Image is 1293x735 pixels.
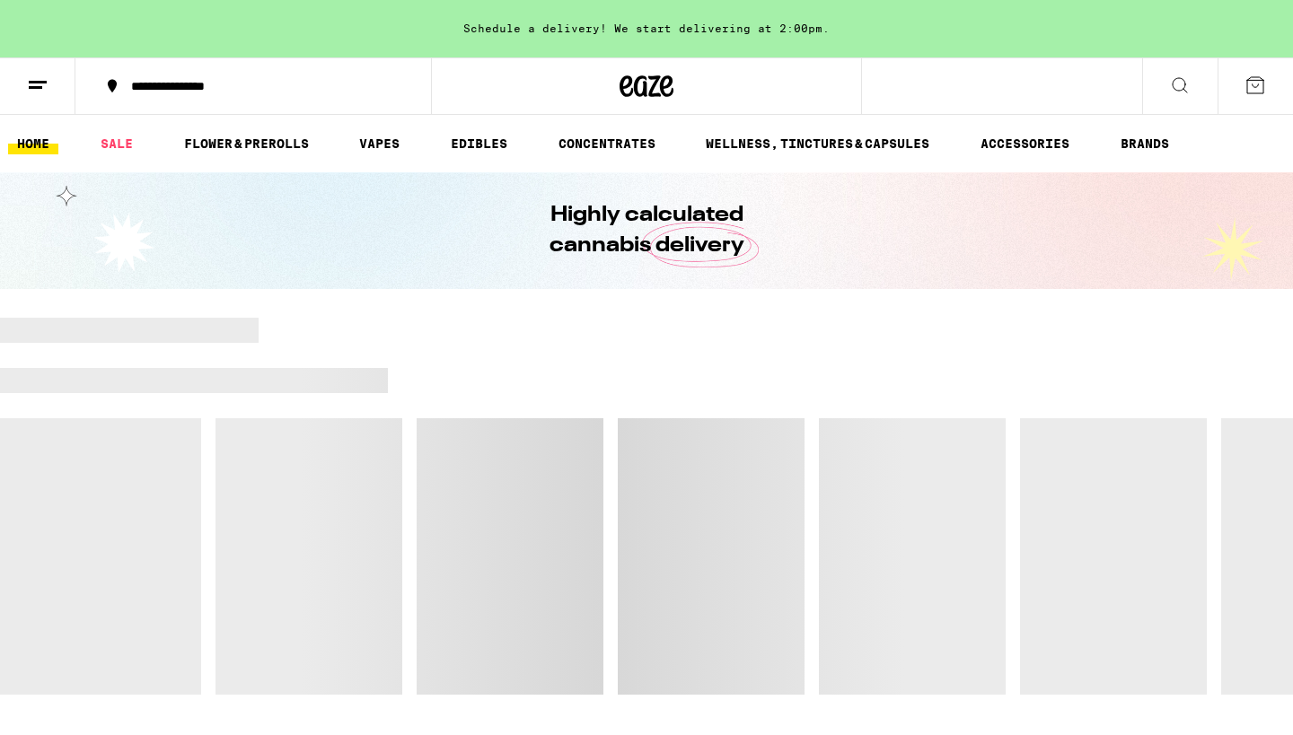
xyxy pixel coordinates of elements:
[697,133,938,154] a: WELLNESS, TINCTURES & CAPSULES
[972,133,1078,154] a: ACCESSORIES
[442,133,516,154] a: EDIBLES
[92,133,142,154] a: SALE
[175,133,318,154] a: FLOWER & PREROLLS
[8,133,58,154] a: HOME
[498,200,795,261] h1: Highly calculated cannabis delivery
[550,133,664,154] a: CONCENTRATES
[1112,133,1178,154] a: BRANDS
[350,133,409,154] a: VAPES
